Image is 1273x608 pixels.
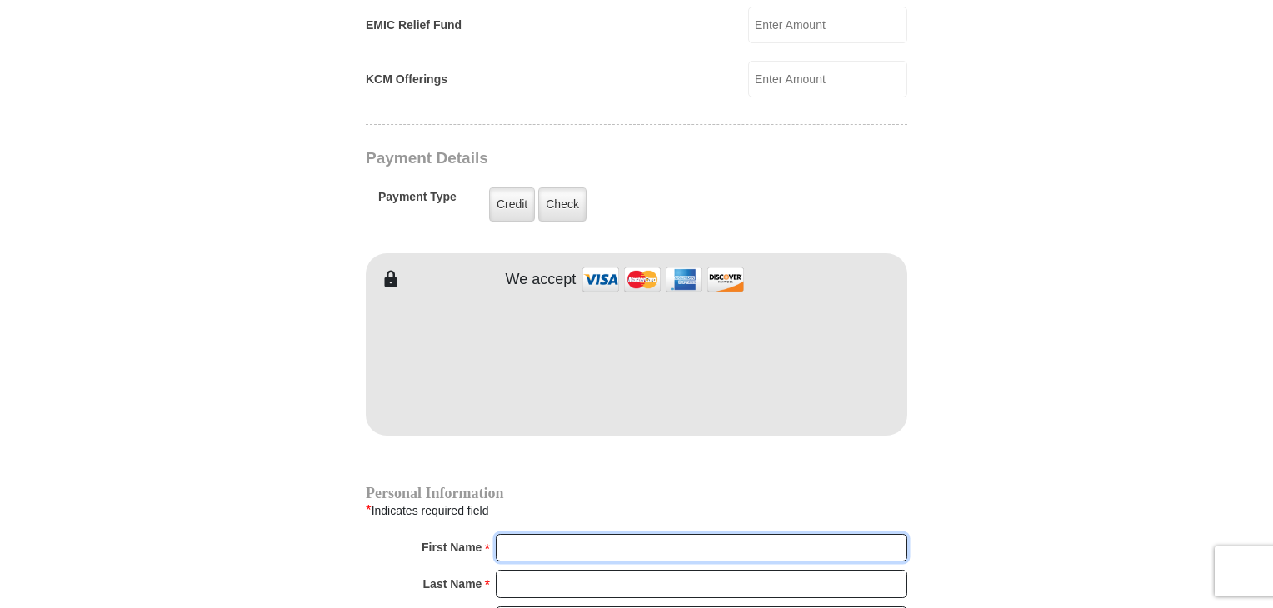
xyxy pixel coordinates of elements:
h4: Personal Information [366,486,907,500]
label: EMIC Relief Fund [366,17,462,34]
label: Check [538,187,587,222]
h5: Payment Type [378,190,457,212]
input: Enter Amount [748,7,907,43]
label: KCM Offerings [366,71,447,88]
strong: First Name [422,536,482,559]
label: Credit [489,187,535,222]
strong: Last Name [423,572,482,596]
img: credit cards accepted [580,262,746,297]
h4: We accept [506,271,577,289]
h3: Payment Details [366,149,791,168]
input: Enter Amount [748,61,907,97]
div: Indicates required field [366,500,907,521]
